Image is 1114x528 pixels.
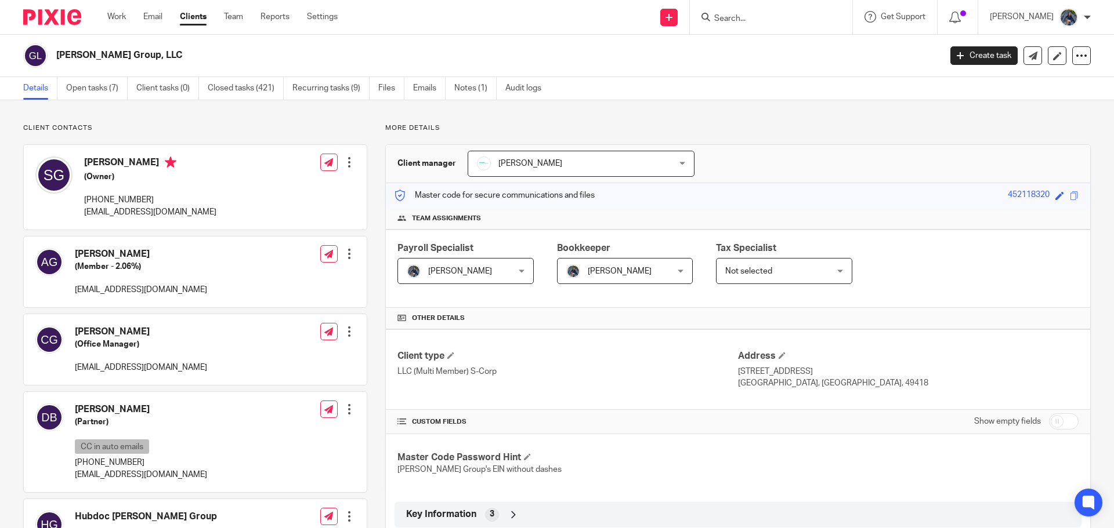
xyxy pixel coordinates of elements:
a: Work [107,11,126,23]
span: Bookkeeper [557,243,610,253]
a: Create task [950,46,1018,65]
span: Team assignments [412,214,481,223]
h5: (Partner) [75,416,207,428]
p: [GEOGRAPHIC_DATA], [GEOGRAPHIC_DATA], 49418 [738,377,1079,389]
p: Master code for secure communications and files [395,190,595,201]
p: [PERSON_NAME] [990,11,1054,23]
a: Client tasks (0) [136,77,199,100]
p: [EMAIL_ADDRESS][DOMAIN_NAME] [75,362,207,373]
h5: (Member - 2.06%) [75,261,207,272]
div: 452118320 [1008,189,1050,202]
p: [EMAIL_ADDRESS][DOMAIN_NAME] [75,284,207,296]
h2: [PERSON_NAME] Group, LLC [56,49,758,61]
span: [PERSON_NAME] Group's EIN without dashes [397,465,562,474]
img: svg%3E [35,403,63,431]
a: Reports [261,11,290,23]
p: Client contacts [23,123,367,133]
span: [PERSON_NAME] [428,267,492,275]
img: 20210918_184149%20(2).jpg [407,264,421,278]
a: Notes (1) [454,77,497,100]
a: Files [378,77,404,100]
h5: (Owner) [84,171,216,183]
p: [PHONE_NUMBER] [75,457,207,468]
p: LLC (Multi Member) S-Corp [397,366,738,377]
a: Closed tasks (421) [208,77,284,100]
input: Search [713,14,818,24]
span: Tax Specialist [716,243,776,253]
h4: [PERSON_NAME] [75,403,207,416]
i: Primary [165,156,176,168]
span: [PERSON_NAME] [498,159,562,167]
p: [STREET_ADDRESS] [738,366,1079,377]
p: [EMAIL_ADDRESS][DOMAIN_NAME] [75,469,207,480]
h3: Client manager [397,158,456,169]
p: [PHONE_NUMBER] [84,194,216,206]
h4: Hubdoc [PERSON_NAME] Group [75,511,217,523]
p: More details [385,123,1091,133]
img: svg%3E [35,326,63,354]
h4: Client type [397,350,738,362]
a: Clients [180,11,207,23]
a: Details [23,77,57,100]
a: Settings [307,11,338,23]
a: Audit logs [505,77,550,100]
h5: (Office Manager) [75,338,207,350]
span: Get Support [881,13,925,21]
span: Payroll Specialist [397,243,473,253]
a: Email [143,11,162,23]
a: Team [224,11,243,23]
img: Pixie [23,9,81,25]
h4: [PERSON_NAME] [84,156,216,171]
h4: [PERSON_NAME] [75,248,207,260]
span: 3 [490,508,494,520]
span: Key Information [406,508,476,520]
img: svg%3E [23,43,48,68]
span: [PERSON_NAME] [588,267,652,275]
label: Show empty fields [974,416,1041,427]
h4: CUSTOM FIELDS [397,417,738,427]
img: _Logo.png [477,156,491,170]
a: Emails [413,77,446,100]
img: svg%3E [35,156,73,194]
h4: Master Code Password Hint [397,451,738,464]
a: Open tasks (7) [66,77,128,100]
h4: Address [738,350,1079,362]
span: Not selected [725,267,772,275]
img: svg%3E [35,248,63,276]
span: Other details [412,314,465,323]
p: CC in auto emails [75,439,149,454]
a: Recurring tasks (9) [292,77,370,100]
h4: [PERSON_NAME] [75,326,207,338]
p: [EMAIL_ADDRESS][DOMAIN_NAME] [84,206,216,218]
img: 20210918_184149%20(2).jpg [566,264,580,278]
img: 20210918_184149%20(2).jpg [1059,8,1078,27]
